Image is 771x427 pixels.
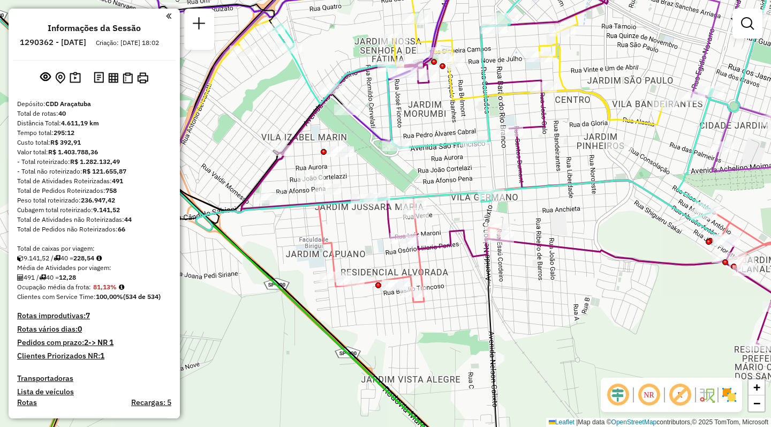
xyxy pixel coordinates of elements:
strong: 66 [118,225,125,233]
div: Custo total: [17,138,171,147]
a: Exibir filtros [737,13,758,34]
strong: 40 [58,109,66,117]
strong: 12,28 [59,273,76,281]
span: Ocultar NR [636,382,662,408]
strong: 1 [100,351,104,361]
div: Atividade não roteirizada - VERA LUCIA GOMES DA SILVA RESTAURANTE LT [382,140,409,151]
span: Exibir rótulo [667,382,693,408]
h6: 1290362 - [DATE] [20,38,86,47]
strong: 44 [124,215,132,223]
i: Meta Caixas/viagem: 220,40 Diferença: 8,14 [96,255,102,261]
i: Cubagem total roteirizado [17,255,24,261]
a: OpenStreetMap [611,418,657,426]
div: Total de Atividades não Roteirizadas: [17,215,171,224]
h4: Informações da Sessão [48,23,141,33]
button: Centralizar mapa no depósito ou ponto de apoio [53,70,67,86]
span: Ocultar deslocamento [605,382,631,408]
h4: Rotas improdutivas: [17,311,171,320]
div: Criação: [DATE] 18:02 [92,38,163,48]
a: Zoom out [749,395,765,411]
span: Ocupação média da frota: [17,283,91,291]
h4: Recargas: 5 [131,398,171,407]
i: Total de rotas [39,274,46,281]
div: Atividade não roteirizada - VILSON PEREIRA 11610 [382,280,409,290]
div: Depósito: [17,99,171,109]
i: Total de Atividades [17,274,24,281]
div: Média de Atividades por viagem: [17,263,171,273]
h4: Clientes Priorizados NR: [17,351,171,361]
a: Rotas [17,398,37,407]
div: Total de Atividades Roteirizadas: [17,176,171,186]
div: Total de rotas: [17,109,171,118]
button: Visualizar relatório de Roteirização [106,70,120,85]
button: Visualizar Romaneio [120,70,135,86]
button: Exibir sessão original [38,69,53,86]
img: Fluxo de ruas [698,386,715,403]
div: Atividade não roteirizada - MARLEI LUCI DOS SANT [327,146,354,157]
a: Clique aqui para minimizar o painel [166,10,171,22]
h4: Pedidos com prazo: [17,338,114,347]
div: 491 / 40 = [17,273,171,282]
div: Tempo total: [17,128,171,138]
div: Atividade não roteirizada - ACADEMIA DA CERVEJA [298,174,324,184]
button: Imprimir Rotas [135,70,150,86]
span: − [753,396,760,410]
a: Leaflet [549,418,575,426]
a: Zoom in [749,379,765,395]
em: Média calculada utilizando a maior ocupação (%Peso ou %Cubagem) de cada rota da sessão. Rotas cro... [119,284,124,290]
i: Total de rotas [54,255,61,261]
strong: 100,00% [96,293,123,301]
h4: Transportadoras [17,374,171,383]
strong: 4.611,19 km [61,119,99,127]
img: Exibir/Ocultar setores [721,386,738,403]
strong: R$ 1.282.132,49 [70,158,120,166]
strong: R$ 1.403.788,36 [48,148,98,156]
div: - Total não roteirizado: [17,167,171,176]
div: Total de caixas por viagem: [17,244,171,253]
button: Logs desbloquear sessão [92,70,106,86]
strong: 295:12 [54,129,74,137]
strong: -> NR 1 [88,338,114,347]
div: Cubagem total roteirizado: [17,205,171,215]
h4: Lista de veículos [17,387,171,396]
strong: R$ 392,91 [50,138,81,146]
h4: Rotas vários dias: [17,325,171,334]
strong: (534 de 534) [123,293,161,301]
div: Atividade não roteirizada - JONES MORIO SAKATA [315,184,342,194]
strong: 2 [84,338,88,347]
strong: 81,13% [93,283,117,291]
button: Painel de Sugestão [67,70,83,86]
span: | [576,418,578,426]
strong: R$ 121.655,87 [82,167,126,175]
div: Map data © contributors,© 2025 TomTom, Microsoft [546,418,771,427]
strong: 228,54 [73,254,94,262]
strong: 758 [105,186,117,194]
div: Atividade não roteirizada - ROSA GALVANI GONCALV [338,275,365,286]
div: 9.141,52 / 40 = [17,253,171,263]
div: - Total roteirizado: [17,157,171,167]
span: + [753,380,760,394]
strong: 7 [86,311,90,320]
div: Atividade não roteirizada - A D L COMERCIO DE CO [606,140,633,151]
div: Atividade não roteirizada - DIFRUTTI SORVETES LT [255,193,282,204]
a: Nova sessão e pesquisa [188,13,210,37]
div: Total de Pedidos Roteirizados: [17,186,171,196]
span: Clientes com Service Time: [17,293,96,301]
strong: 9.141,52 [93,206,120,214]
div: Valor total: [17,147,171,157]
div: Peso total roteirizado: [17,196,171,205]
strong: 236.947,42 [81,196,115,204]
div: Distância Total: [17,118,171,128]
div: Total de Pedidos não Roteirizados: [17,224,171,234]
strong: CDD Araçatuba [46,100,91,108]
strong: 491 [112,177,123,185]
strong: 0 [78,324,82,334]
